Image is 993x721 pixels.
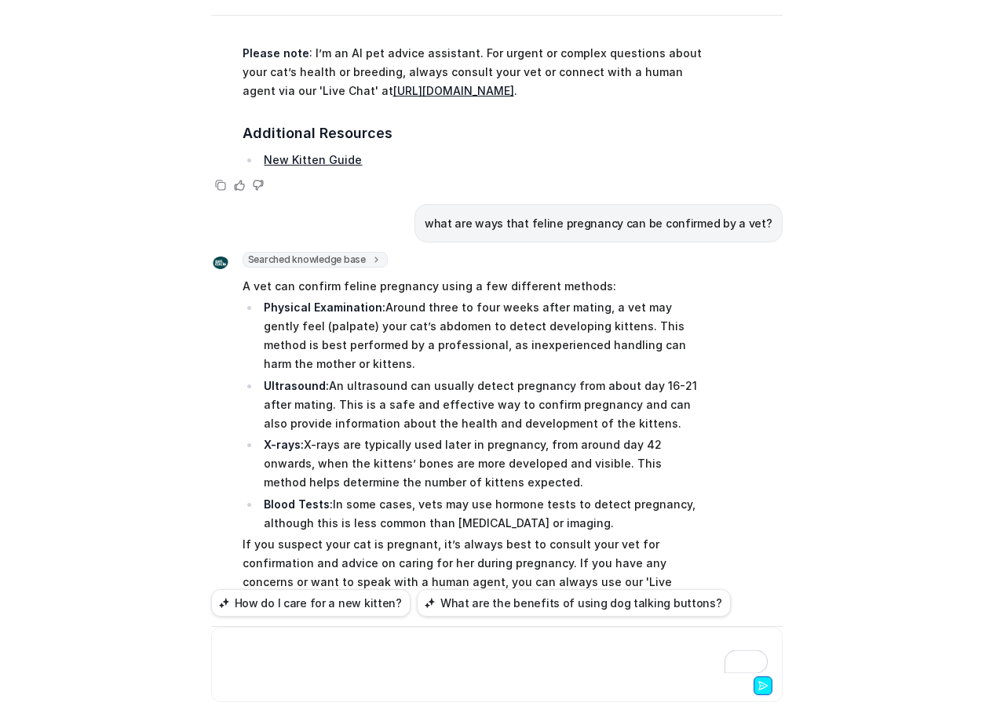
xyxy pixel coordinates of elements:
a: [URL][DOMAIN_NAME] [393,84,514,97]
img: Widget [211,253,230,272]
p: A vet can confirm feline pregnancy using a few different methods: [243,277,702,296]
p: X-rays are typically used later in pregnancy, from around day 42 onwards, when the kittens’ bones... [264,435,701,492]
button: How do I care for a new kitten? [211,589,411,617]
p: what are ways that feline pregnancy can be confirmed by a vet? [425,214,772,233]
p: : I’m an AI pet advice assistant. For urgent or complex questions about your cat’s health or bree... [243,44,702,100]
strong: Please note [243,46,309,60]
strong: Physical Examination: [264,300,385,314]
a: New Kitten Guide [264,153,362,166]
p: If you suspect your cat is pregnant, it’s always best to consult your vet for confirmation and ad... [243,535,702,610]
span: Searched knowledge base [243,252,388,268]
strong: Ultrasound: [264,379,329,392]
p: An ultrasound can usually detect pregnancy from about day 16-21 after mating. This is a safe and ... [264,377,701,433]
p: In some cases, vets may use hormone tests to detect pregnancy, although this is less common than ... [264,495,701,533]
div: To enrich screen reader interactions, please activate Accessibility in Grammarly extension settings [215,637,779,673]
strong: Blood Tests: [264,497,333,511]
h3: Additional Resources [243,122,702,144]
button: What are the benefits of using dog talking buttons? [417,589,731,617]
strong: X-rays: [264,438,304,451]
p: Around three to four weeks after mating, a vet may gently feel (palpate) your cat’s abdomen to de... [264,298,701,373]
